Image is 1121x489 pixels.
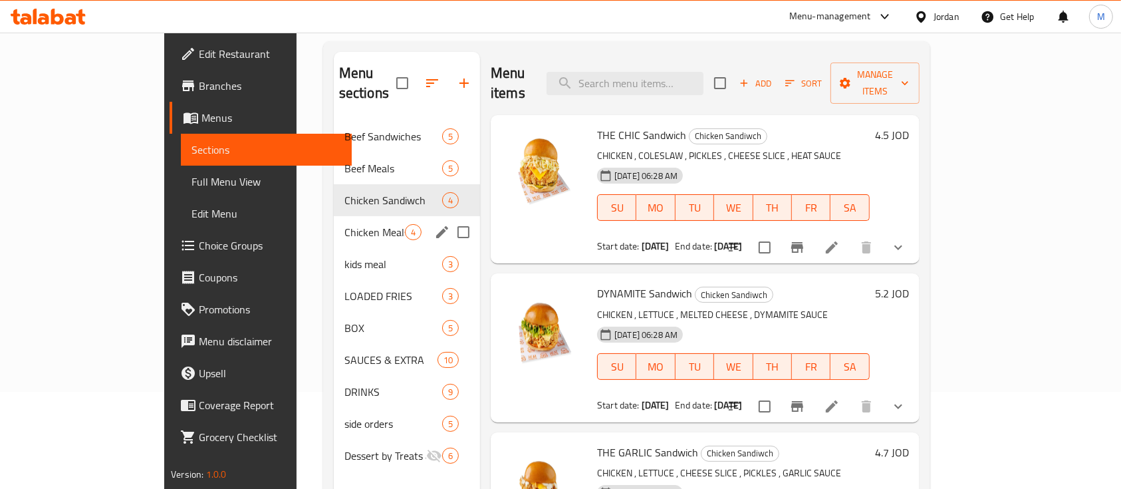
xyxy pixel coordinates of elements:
svg: Show Choices [890,399,906,414]
div: SAUCES & EXTRA10 [334,344,480,376]
span: Chicken Sandiwch [695,287,773,303]
span: 4 [406,226,421,239]
span: THE CHIC Sandwich [597,125,686,145]
span: Dessert by Treats and Beans [344,448,426,464]
div: Dessert by Treats and Beans6 [334,440,480,472]
a: Edit menu item [824,399,840,414]
span: 6 [443,450,458,462]
span: 5 [443,162,458,175]
span: [DATE] 06:28 AM [609,329,683,341]
span: Sections [191,142,341,158]
div: items [442,448,459,464]
span: Add item [734,73,777,94]
span: BOX [344,320,442,336]
a: Branches [170,70,352,102]
svg: Show Choices [890,240,906,255]
span: Chicken Sandiwch [344,192,442,208]
button: TH [753,353,792,380]
nav: Menu sections [334,115,480,477]
div: Menu-management [789,9,871,25]
button: delete [850,232,882,263]
button: edit [432,222,452,242]
span: Full Menu View [191,174,341,190]
span: 1.0.0 [206,466,227,483]
span: Coverage Report [199,397,341,413]
div: Beef Meals5 [334,152,480,184]
span: Beef Meals [344,160,442,176]
div: Chicken Sandiwch4 [334,184,480,216]
span: Manage items [841,67,909,100]
span: LOADED FRIES [344,288,442,304]
span: DRINKS [344,384,442,400]
button: SA [830,194,869,221]
span: DYNAMITE Sandwich [597,283,692,303]
button: TH [753,194,792,221]
button: FR [792,194,830,221]
span: SU [603,198,631,218]
div: Chicken Meals [344,224,405,240]
a: Upsell [170,357,352,389]
button: SA [830,353,869,380]
p: CHICKEN , LETTUCE , CHEESE SLICE , PICKLES , GARLIC SAUCE [597,465,870,482]
span: Sort [785,76,822,91]
span: FR [797,357,825,377]
span: Sort sections [416,67,448,99]
span: Beef Sandwiches [344,128,442,144]
span: SA [836,198,864,218]
div: items [442,160,459,176]
button: Add section [448,67,480,99]
button: delete [850,391,882,422]
div: side orders [344,416,442,432]
div: DRINKS9 [334,376,480,408]
span: Choice Groups [199,238,341,253]
button: show more [882,232,914,263]
input: search [547,72,703,95]
span: WE [719,198,747,218]
span: Branches [199,78,341,94]
h6: 4.5 JOD [875,126,909,144]
button: TU [676,353,714,380]
span: SA [836,357,864,377]
span: kids meal [344,256,442,272]
span: 9 [443,386,458,399]
button: Branch-specific-item [781,232,813,263]
span: Chicken Sandiwch [689,128,767,144]
button: show more [882,391,914,422]
a: Promotions [170,293,352,325]
span: Add [737,76,773,91]
div: kids meal3 [334,248,480,280]
span: 5 [443,418,458,430]
span: End date: [675,397,712,414]
span: 5 [443,130,458,143]
svg: Inactive section [426,448,442,464]
button: TU [676,194,714,221]
div: side orders5 [334,408,480,440]
span: Select to update [751,393,779,420]
button: MO [636,353,675,380]
span: Sort items [777,73,830,94]
b: [DATE] [714,238,742,255]
span: 5 [443,322,458,335]
span: Upsell [199,365,341,381]
span: Grocery Checklist [199,429,341,445]
div: Beef Sandwiches5 [334,120,480,152]
span: Chicken Sandiwch [701,446,779,461]
span: Select to update [751,234,779,261]
span: Select all sections [388,69,416,97]
span: Edit Menu [191,206,341,222]
a: Choice Groups [170,230,352,261]
a: Menus [170,102,352,134]
button: sort-choices [719,391,751,422]
div: items [437,352,459,368]
button: FR [792,353,830,380]
span: WE [719,357,747,377]
a: Coverage Report [170,389,352,421]
span: 3 [443,258,458,271]
span: Start date: [597,238,640,255]
div: BOX5 [334,312,480,344]
span: End date: [675,238,712,255]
